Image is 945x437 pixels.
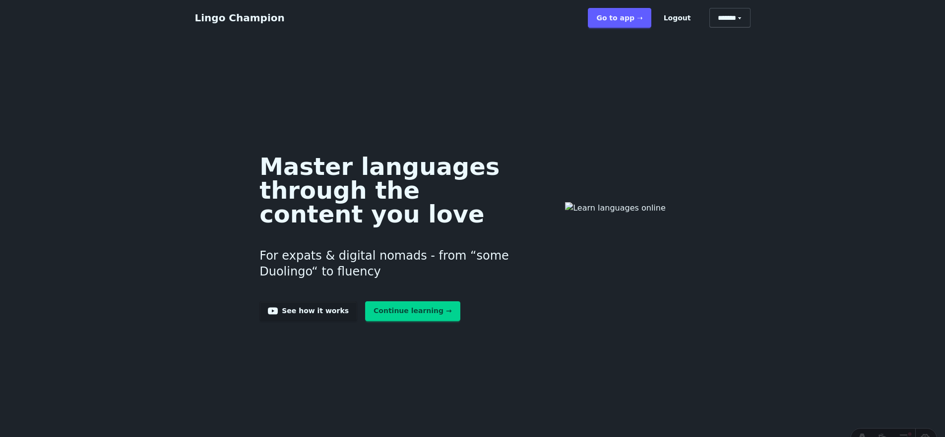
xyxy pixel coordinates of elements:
h1: Master languages through the content you love [259,155,529,226]
a: Lingo Champion [195,12,285,24]
button: Logout [655,8,699,28]
a: See how it works [259,301,357,321]
img: Learn languages online [545,202,686,267]
h3: For expats & digital nomads - from “some Duolingo“ to fluency [259,236,529,291]
a: Continue learning → [365,301,460,321]
a: Go to app ➝ [588,8,651,28]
